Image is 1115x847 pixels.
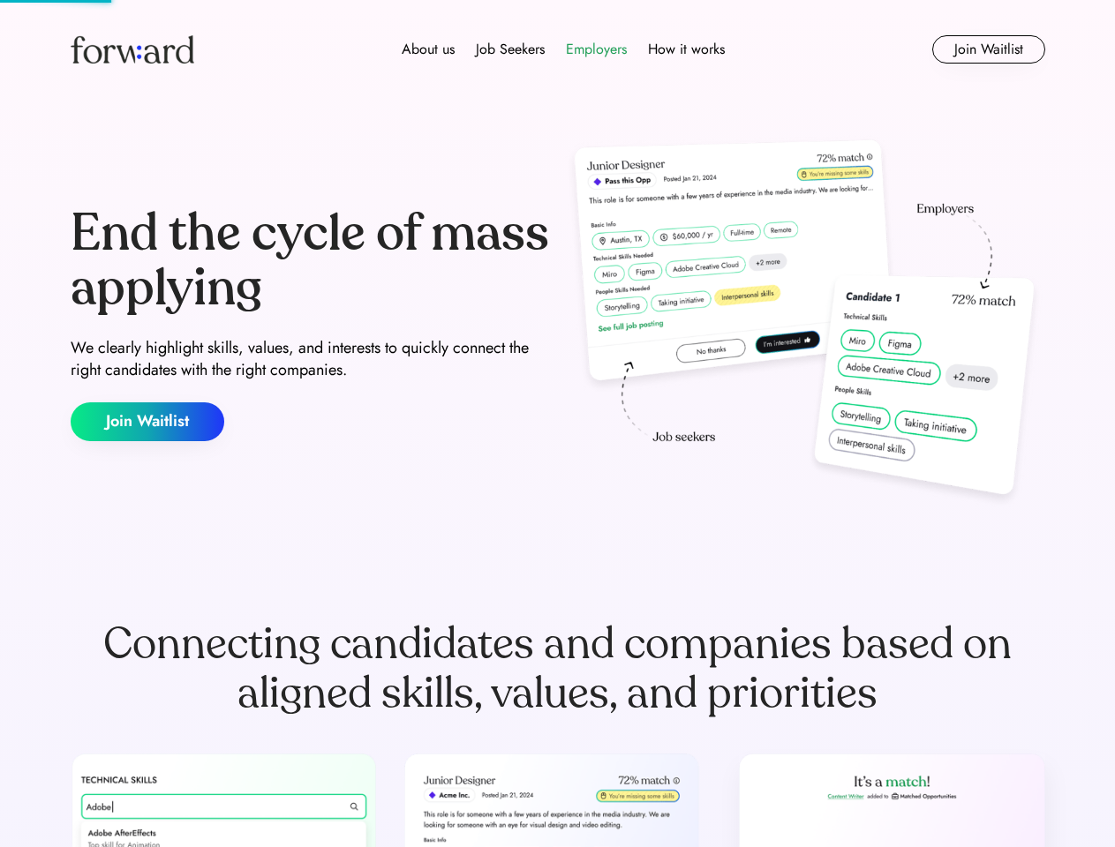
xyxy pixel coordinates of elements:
[71,337,551,381] div: We clearly highlight skills, values, and interests to quickly connect the right candidates with t...
[402,39,455,60] div: About us
[71,402,224,441] button: Join Waitlist
[565,134,1045,513] img: hero-image.png
[71,35,194,64] img: Forward logo
[566,39,627,60] div: Employers
[71,206,551,315] div: End the cycle of mass applying
[71,619,1045,718] div: Connecting candidates and companies based on aligned skills, values, and priorities
[476,39,545,60] div: Job Seekers
[932,35,1045,64] button: Join Waitlist
[648,39,725,60] div: How it works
